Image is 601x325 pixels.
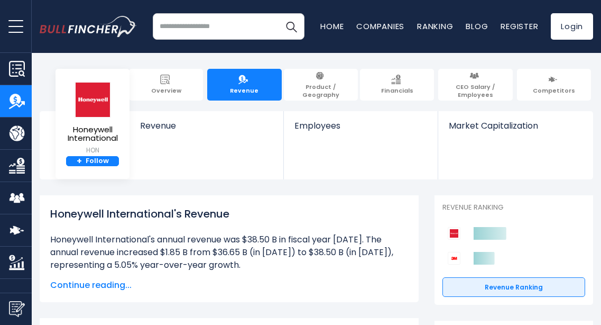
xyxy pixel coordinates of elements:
button: Search [278,13,304,40]
a: +Follow [66,156,119,167]
a: Home [320,21,344,32]
a: Financials [360,69,434,101]
span: Financials [381,87,413,94]
li: Honeywell International's annual revenue was $38.50 B in fiscal year [DATE]. The annual revenue i... [50,233,408,272]
strong: + [77,157,82,166]
span: Revenue [140,121,273,131]
a: Revenue [207,69,281,101]
a: Revenue [130,111,284,149]
span: Honeywell International [61,125,124,143]
span: Market Capitalization [449,121,581,131]
img: bullfincher logo [40,16,137,37]
a: Overview [129,69,203,101]
a: Employees [284,111,437,149]
span: Competitors [533,87,575,94]
p: Revenue Ranking [442,203,585,212]
img: Honeywell International competitors logo [448,227,460,240]
img: 3M Company competitors logo [448,252,460,265]
span: CEO Salary / Employees [443,83,507,98]
img: HON logo [74,82,111,118]
a: CEO Salary / Employees [438,69,512,101]
a: Companies [356,21,404,32]
a: Honeywell International HON [61,82,124,156]
span: Employees [294,121,427,131]
a: Revenue Ranking [442,277,585,297]
span: Overview [151,87,181,94]
a: Competitors [517,69,591,101]
a: Go to homepage [40,16,153,37]
a: Product / Geography [284,69,358,101]
small: HON [61,146,124,155]
span: Revenue [230,87,258,94]
a: Ranking [417,21,453,32]
span: Product / Geography [289,83,353,98]
a: Register [501,21,538,32]
h1: Honeywell International's Revenue [50,206,408,222]
span: Continue reading... [50,279,408,292]
a: Blog [466,21,488,32]
a: Market Capitalization [438,111,592,149]
a: Login [551,13,593,40]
